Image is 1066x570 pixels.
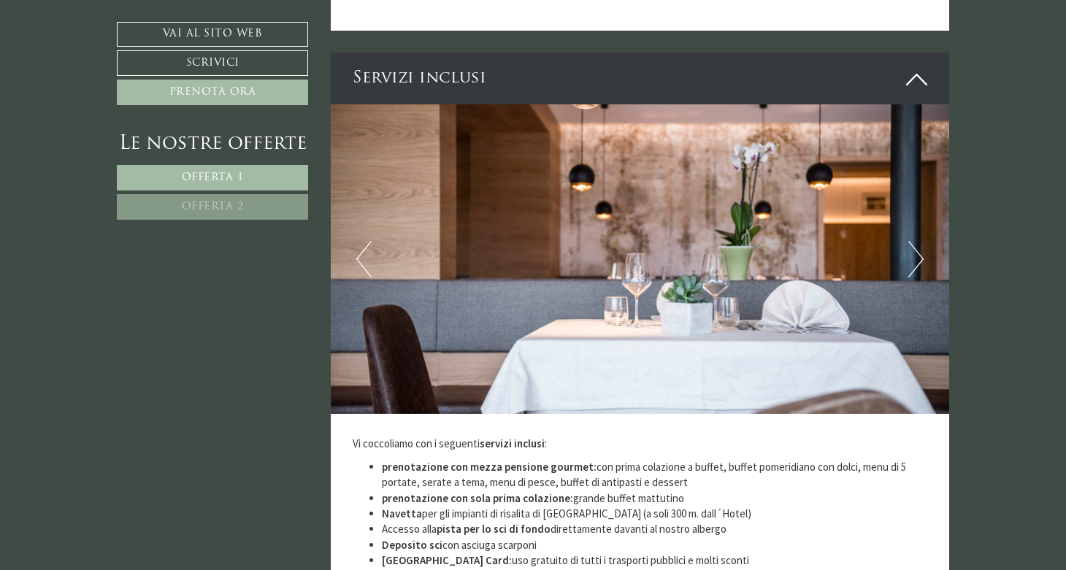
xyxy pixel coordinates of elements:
[182,201,244,212] span: Offerta 2
[382,553,512,567] strong: [GEOGRAPHIC_DATA] Card:
[382,537,928,552] li: con asciuga scarponi
[22,42,193,53] div: Montis – Active Nature Spa
[382,460,597,474] strong: prenotazione con mezza pensione gourmet:
[496,385,576,410] button: Invia
[382,506,928,521] li: per gli impianti di risalita di [GEOGRAPHIC_DATA] (a soli 300 m. dall´Hotel)
[382,459,928,490] li: con prima colazione a buffet, buffet pomeridiano con dolci, menu di 5 portate, serate a tema, men...
[331,53,950,104] div: Servizi inclusi
[22,68,193,77] small: 20:03
[382,491,573,505] strong: prenotazione con sola prima colazione:
[480,436,545,450] strong: servizi inclusi
[353,436,928,451] p: Vi coccoliamo con i seguenti :
[908,241,924,277] button: Next
[382,507,422,520] strong: Navetta
[117,131,308,158] div: Le nostre offerte
[382,552,928,568] li: uso gratuito di tutti i trasporti pubblici e molti sconti
[260,11,316,34] div: giovedì
[117,50,308,76] a: Scrivici
[117,22,308,47] a: Vai al sito web
[382,490,928,506] li: grande buffet mattutino
[182,172,244,183] span: Offerta 1
[11,39,201,80] div: Buon giorno, come possiamo aiutarla?
[437,522,551,536] strong: pista per lo sci di fondo
[382,521,928,536] li: Accesso alla direttamente davanti al nostro albergo
[356,241,372,277] button: Previous
[382,538,442,552] strong: Deposito sci
[117,80,308,105] a: Prenota ora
